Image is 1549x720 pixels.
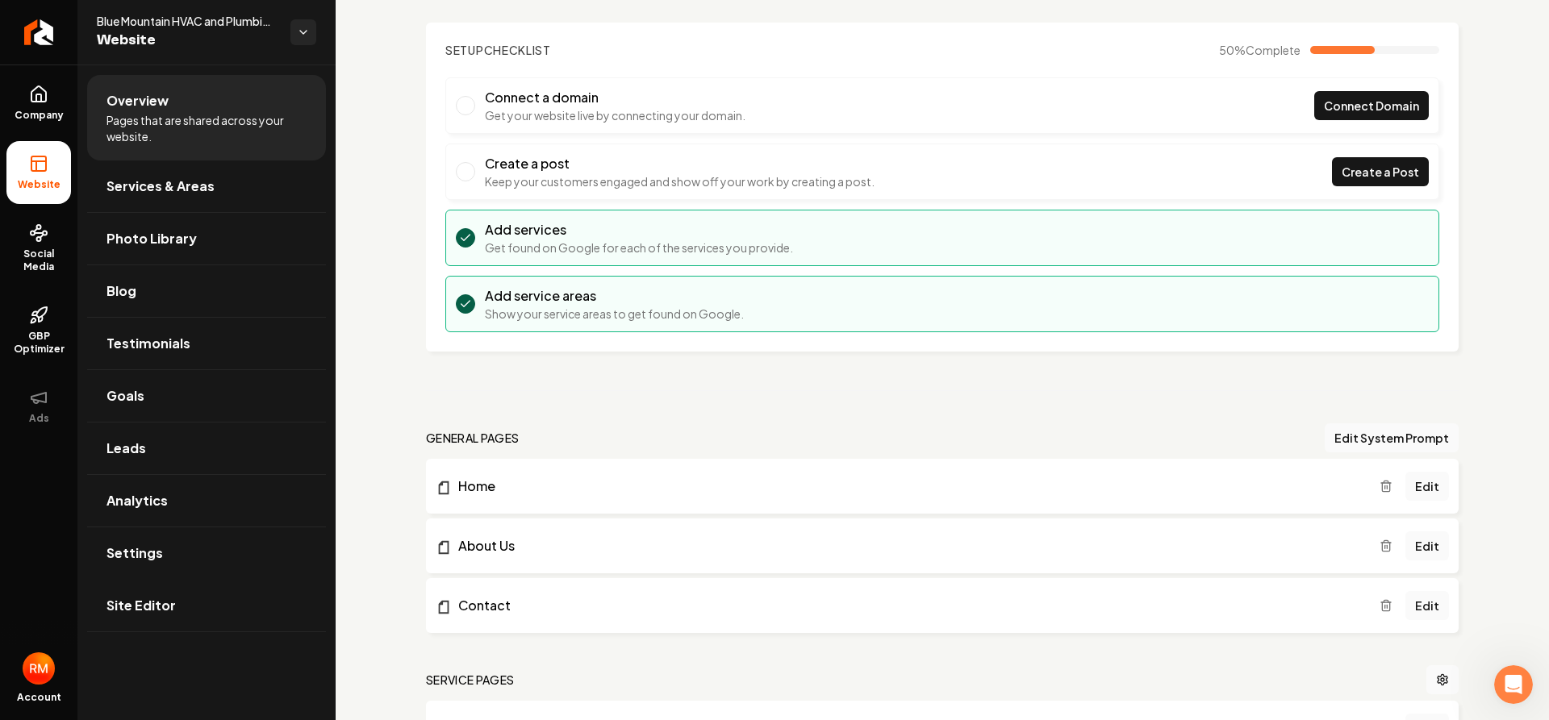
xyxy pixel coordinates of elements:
span: Create a Post [1342,164,1419,181]
span: Pages that are shared across your website. [106,112,307,144]
span: Social Media [6,248,71,273]
a: Social Media [6,210,71,286]
button: Open user button [23,652,55,685]
span: Complete [1246,43,1301,57]
p: Show your service areas to get found on Google. [485,306,744,322]
span: Setup [445,43,484,57]
a: Edit [1405,591,1449,620]
span: Settings [106,543,163,563]
iframe: Intercom live chat [1494,665,1533,704]
a: Settings [87,527,326,579]
img: Rachel Musser [23,652,55,685]
h3: Connect a domain [485,88,745,107]
span: Connect Domain [1324,98,1419,114]
button: Ads [6,375,71,438]
p: Get found on Google for each of the services you provide. [485,239,793,256]
span: Website [97,29,278,52]
p: Get your website live by connecting your domain. [485,107,745,123]
span: GBP Optimizer [6,330,71,356]
a: About Us [436,536,1380,556]
a: Leads [87,422,326,474]
span: Ads [23,412,56,425]
a: Photo Library [87,213,326,264]
h3: Create a post [485,154,875,173]
a: Services & Areas [87,160,326,212]
a: Company [6,72,71,135]
h2: Service Pages [426,672,515,688]
span: Site Editor [106,596,176,615]
span: Website [11,178,67,191]
span: Account [17,691,61,704]
h3: Add service areas [485,286,744,306]
a: Analytics [87,475,326,526]
h2: general pages [426,430,520,446]
a: Edit [1405,531,1449,560]
h2: Checklist [445,42,551,58]
a: Site Editor [87,580,326,631]
p: Keep your customers engaged and show off your work by creating a post. [485,173,875,189]
a: Contact [436,596,1380,615]
span: Overview [106,91,169,110]
span: Blog [106,281,136,301]
a: GBP Optimizer [6,293,71,368]
span: Analytics [106,491,168,510]
span: Company [8,109,70,122]
img: Rebolt Logo [24,19,54,45]
a: Edit [1405,472,1449,501]
a: Home [436,477,1380,496]
a: Goals [87,370,326,422]
button: Edit System Prompt [1325,423,1459,452]
a: Blog [87,265,326,317]
span: Testimonials [106,334,190,353]
h3: Add services [485,220,793,239]
span: Blue Mountain HVAC and Plumbing [97,13,278,29]
span: Photo Library [106,229,197,248]
span: Goals [106,386,144,406]
a: Connect Domain [1314,91,1429,120]
a: Testimonials [87,318,326,369]
span: Services & Areas [106,177,215,196]
span: Leads [106,439,146,458]
span: 50 % [1219,42,1301,58]
a: Create a Post [1332,157,1429,186]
